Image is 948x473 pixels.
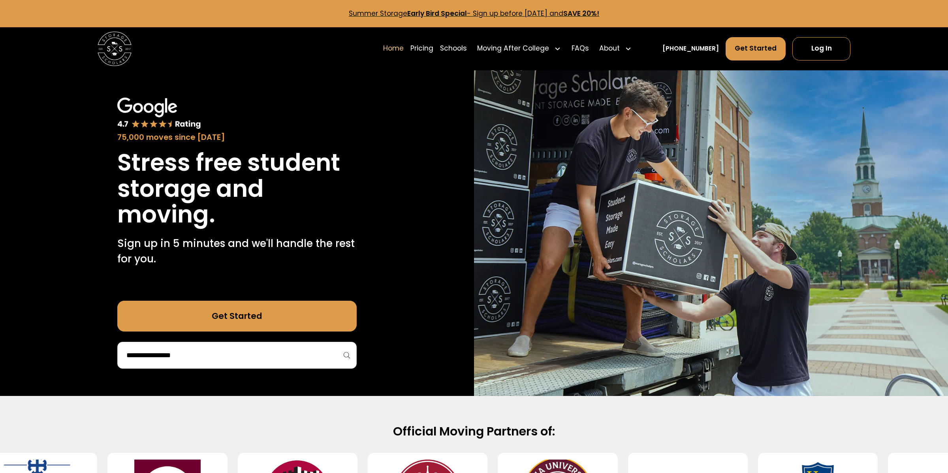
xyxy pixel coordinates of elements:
[407,9,467,18] strong: Early Bird Special
[662,44,719,53] a: [PHONE_NUMBER]
[117,236,357,267] p: Sign up in 5 minutes and we'll handle the rest for you.
[410,37,433,61] a: Pricing
[474,37,565,61] div: Moving After College
[599,43,620,54] div: About
[572,37,589,61] a: FAQs
[726,37,785,60] a: Get Started
[98,32,132,66] img: Storage Scholars main logo
[563,9,599,18] strong: SAVE 20%!
[117,150,357,228] h1: Stress free student storage and moving.
[792,37,850,60] a: Log In
[117,132,357,143] div: 75,000 moves since [DATE]
[477,43,549,54] div: Moving After College
[440,37,467,61] a: Schools
[117,98,201,130] img: Google 4.7 star rating
[596,37,635,61] div: About
[117,301,357,332] a: Get Started
[474,70,948,396] img: Storage Scholars makes moving and storage easy.
[349,9,599,18] a: Summer StorageEarly Bird Special- Sign up before [DATE] andSAVE 20%!
[383,37,404,61] a: Home
[200,424,748,439] h2: Official Moving Partners of:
